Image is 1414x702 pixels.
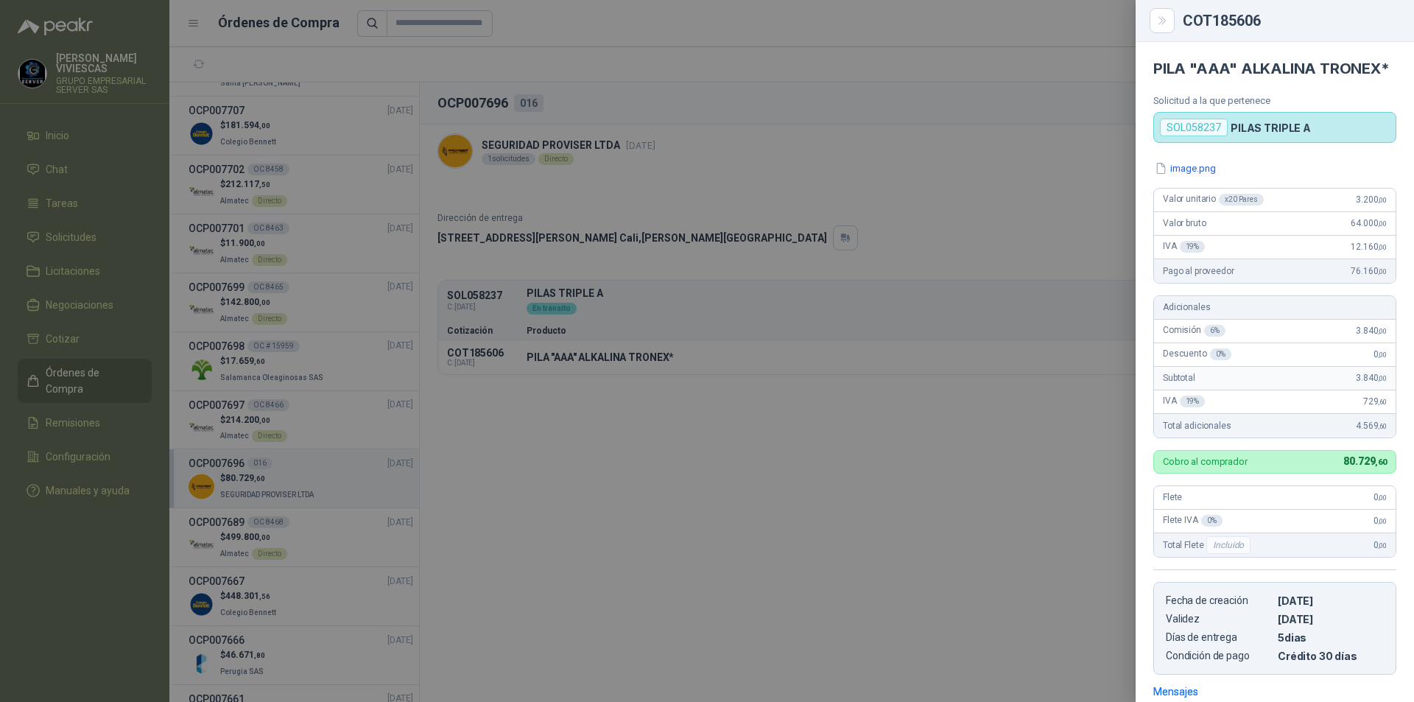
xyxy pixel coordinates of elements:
span: ,00 [1378,327,1387,335]
span: Subtotal [1163,373,1195,383]
h4: PILA "AAA" ALKALINA TRONEX* [1153,60,1396,77]
p: PILAS TRIPLE A [1231,122,1311,134]
span: Flete [1163,492,1182,502]
div: Adicionales [1154,296,1396,320]
p: Fecha de creación [1166,594,1272,607]
span: ,00 [1378,351,1387,359]
div: x 20 Pares [1219,194,1264,206]
p: Solicitud a la que pertenece [1153,95,1396,106]
div: 0 % [1210,348,1231,360]
span: Valor unitario [1163,194,1264,206]
span: Comisión [1163,325,1225,337]
p: 5 dias [1278,631,1384,644]
div: SOL058237 [1160,119,1228,136]
span: Flete IVA [1163,515,1223,527]
div: 6 % [1204,325,1225,337]
span: 64.000 [1351,218,1387,228]
span: ,00 [1378,196,1387,204]
span: 0 [1373,349,1387,359]
div: Mensajes [1153,684,1198,700]
span: 729 [1363,396,1387,407]
button: Close [1153,12,1171,29]
span: 12.160 [1351,242,1387,252]
span: ,00 [1378,374,1387,382]
div: 19 % [1180,241,1206,253]
span: ,00 [1378,220,1387,228]
span: IVA [1163,241,1205,253]
p: Cobro al comprador [1163,457,1248,466]
div: Incluido [1206,536,1251,554]
button: image.png [1153,161,1217,176]
p: Validez [1166,613,1272,625]
span: ,60 [1378,422,1387,430]
span: ,00 [1378,267,1387,275]
span: IVA [1163,396,1205,407]
span: Total Flete [1163,536,1253,554]
p: Crédito 30 días [1278,650,1384,662]
span: 76.160 [1351,266,1387,276]
p: Condición de pago [1166,650,1272,662]
p: Días de entrega [1166,631,1272,644]
span: 0 [1373,492,1387,502]
span: ,60 [1375,457,1387,467]
span: ,00 [1378,494,1387,502]
p: [DATE] [1278,613,1384,625]
span: Valor bruto [1163,218,1206,228]
span: 80.729 [1343,455,1387,467]
span: ,00 [1378,517,1387,525]
div: COT185606 [1183,13,1396,28]
span: 0 [1373,516,1387,526]
div: 19 % [1180,396,1206,407]
div: Total adicionales [1154,414,1396,438]
span: 4.569 [1356,421,1387,431]
span: 3.840 [1356,373,1387,383]
span: ,60 [1378,398,1387,406]
span: ,00 [1378,541,1387,550]
span: Pago al proveedor [1163,266,1234,276]
div: 0 % [1201,515,1223,527]
span: 3.200 [1356,194,1387,205]
p: [DATE] [1278,594,1384,607]
span: ,00 [1378,243,1387,251]
span: Descuento [1163,348,1231,360]
span: 0 [1373,540,1387,550]
span: 3.840 [1356,326,1387,336]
